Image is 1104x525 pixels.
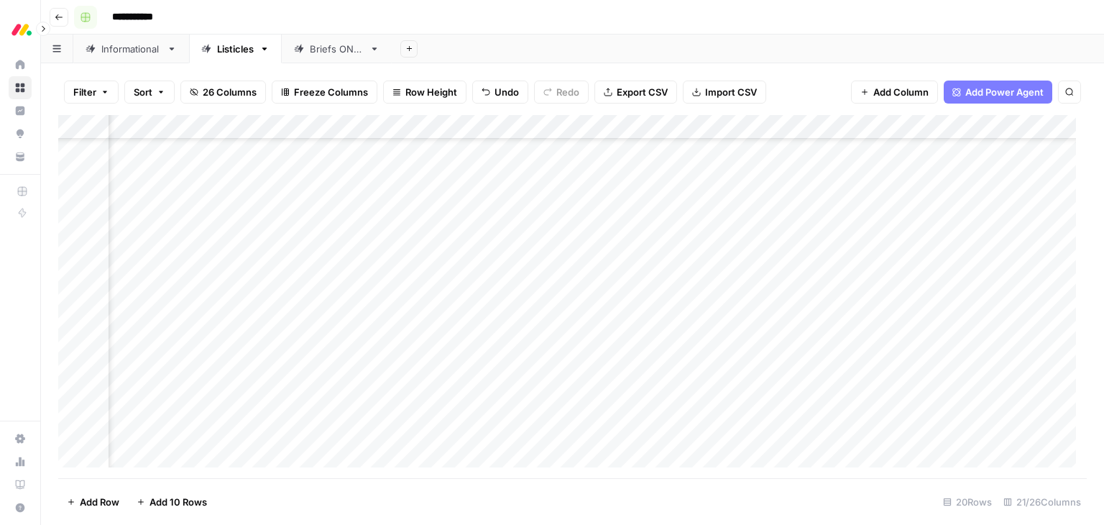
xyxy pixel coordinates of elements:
a: Settings [9,427,32,450]
button: Freeze Columns [272,81,377,104]
a: Your Data [9,145,32,168]
button: Sort [124,81,175,104]
span: Undo [494,85,519,99]
a: Usage [9,450,32,473]
div: 20 Rows [937,490,998,513]
button: Export CSV [594,81,677,104]
span: Add Row [80,495,119,509]
a: Informational [73,35,189,63]
a: Insights [9,99,32,122]
button: Undo [472,81,528,104]
div: Listicles [217,42,254,56]
span: Import CSV [705,85,757,99]
span: 26 Columns [203,85,257,99]
span: Freeze Columns [294,85,368,99]
span: Filter [73,85,96,99]
img: Monday.com Logo [9,17,34,42]
span: Add Power Agent [965,85,1044,99]
span: Redo [556,85,579,99]
button: Filter [64,81,119,104]
span: Add 10 Rows [149,495,207,509]
button: Redo [534,81,589,104]
button: Import CSV [683,81,766,104]
button: Add 10 Rows [128,490,216,513]
button: 26 Columns [180,81,266,104]
span: Export CSV [617,85,668,99]
div: Briefs ONLY [310,42,364,56]
a: Home [9,53,32,76]
button: Add Column [851,81,938,104]
button: Help + Support [9,496,32,519]
button: Add Power Agent [944,81,1052,104]
span: Add Column [873,85,929,99]
a: Briefs ONLY [282,35,392,63]
a: Listicles [189,35,282,63]
div: Informational [101,42,161,56]
div: 21/26 Columns [998,490,1087,513]
a: Learning Hub [9,473,32,496]
button: Workspace: Monday.com [9,12,32,47]
button: Row Height [383,81,466,104]
span: Sort [134,85,152,99]
a: Browse [9,76,32,99]
button: Add Row [58,490,128,513]
a: Opportunities [9,122,32,145]
span: Row Height [405,85,457,99]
